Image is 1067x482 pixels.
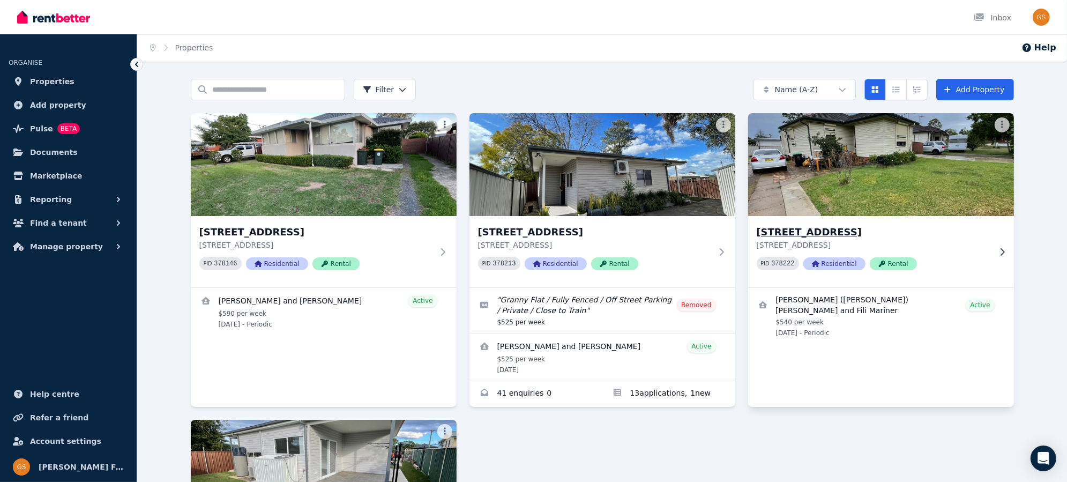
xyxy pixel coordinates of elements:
[354,79,416,100] button: Filter
[906,79,928,100] button: Expanded list view
[199,240,433,250] p: [STREET_ADDRESS]
[9,59,42,66] span: ORGANISE
[753,79,856,100] button: Name (A-Z)
[30,169,82,182] span: Marketplace
[30,99,86,112] span: Add property
[39,461,124,473] span: [PERSON_NAME] Family Super Pty Ltd ATF [PERSON_NAME] Family Super
[30,75,74,88] span: Properties
[9,383,128,405] a: Help centre
[191,113,457,287] a: 15 Crown St, Riverstone[STREET_ADDRESS][STREET_ADDRESS]PID 378146ResidentialRental
[30,217,87,229] span: Find a tenant
[716,117,731,132] button: More options
[137,34,226,62] nav: Breadcrumb
[30,388,79,401] span: Help centre
[9,94,128,116] a: Add property
[482,261,491,266] small: PID
[1021,41,1056,54] button: Help
[214,260,237,268] code: 378146
[204,261,212,266] small: PID
[803,257,865,270] span: Residential
[469,333,735,381] a: View details for Alvin Banaag and Edwin Bico
[9,212,128,234] button: Find a tenant
[30,193,72,206] span: Reporting
[757,225,990,240] h3: [STREET_ADDRESS]
[13,458,30,476] img: Stanyer Family Super Pty Ltd ATF Stanyer Family Super
[363,84,394,95] span: Filter
[17,9,90,25] img: RentBetter
[478,240,712,250] p: [STREET_ADDRESS]
[493,260,516,268] code: 378213
[469,113,735,216] img: 15A Crown St, Riverstone
[469,381,602,407] a: Enquiries for 15A Crown St, Riverstone
[469,288,735,333] a: Edit listing: Granny Flat / Fully Fenced / Off Street Parking / Private / Close to Train
[30,122,53,135] span: Pulse
[757,240,990,250] p: [STREET_ADDRESS]
[175,43,213,52] a: Properties
[30,146,78,159] span: Documents
[591,257,638,270] span: Rental
[437,424,452,439] button: More options
[771,260,794,268] code: 378222
[974,12,1011,23] div: Inbox
[885,79,907,100] button: Compact list view
[9,407,128,428] a: Refer a friend
[9,71,128,92] a: Properties
[1033,9,1050,26] img: Stanyer Family Super Pty Ltd ATF Stanyer Family Super
[30,411,88,424] span: Refer a friend
[748,288,1014,344] a: View details for Vitaliano (Victor) Pulaa and Fili Mariner
[9,189,128,210] button: Reporting
[602,381,735,407] a: Applications for 15A Crown St, Riverstone
[246,257,308,270] span: Residential
[312,257,360,270] span: Rental
[9,165,128,187] a: Marketplace
[761,261,770,266] small: PID
[741,110,1020,219] img: 43 Catalina St, North St Marys
[864,79,886,100] button: Card view
[57,123,80,134] span: BETA
[775,84,818,95] span: Name (A-Z)
[9,118,128,139] a: PulseBETA
[9,431,128,452] a: Account settings
[437,117,452,132] button: More options
[1031,446,1056,471] div: Open Intercom Messenger
[936,79,1014,100] a: Add Property
[30,435,101,448] span: Account settings
[9,236,128,257] button: Manage property
[9,142,128,163] a: Documents
[191,113,457,216] img: 15 Crown St, Riverstone
[199,225,433,240] h3: [STREET_ADDRESS]
[748,113,1014,287] a: 43 Catalina St, North St Marys[STREET_ADDRESS][STREET_ADDRESS]PID 378222ResidentialRental
[995,117,1010,132] button: More options
[525,257,587,270] span: Residential
[864,79,928,100] div: View options
[30,240,103,253] span: Manage property
[478,225,712,240] h3: [STREET_ADDRESS]
[870,257,917,270] span: Rental
[191,288,457,335] a: View details for Lemuel and Liberty Ramos
[469,113,735,287] a: 15A Crown St, Riverstone[STREET_ADDRESS][STREET_ADDRESS]PID 378213ResidentialRental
